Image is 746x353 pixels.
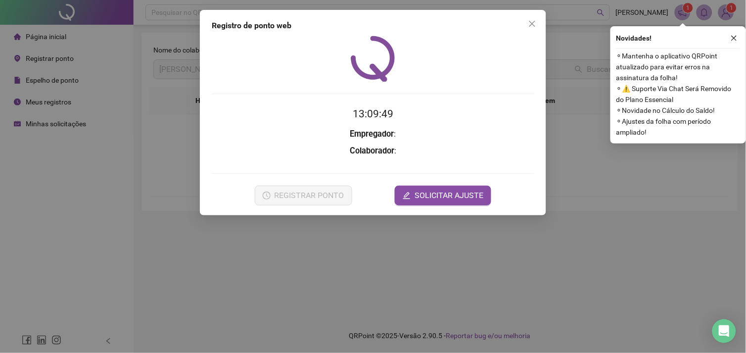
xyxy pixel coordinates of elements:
span: SOLICITAR AJUSTE [415,190,483,202]
button: REGISTRAR PONTO [255,186,352,205]
strong: Empregador [350,129,394,139]
span: edit [403,192,411,200]
div: Registro de ponto web [212,20,534,32]
h3: : [212,145,534,157]
strong: Colaborador [350,146,394,155]
span: Novidades ! [616,33,652,44]
span: ⚬ Mantenha o aplicativo QRPoint atualizado para evitar erros na assinatura da folha! [616,50,740,83]
div: Open Intercom Messenger [712,319,736,343]
time: 13:09:49 [353,108,393,120]
span: close [528,20,536,28]
span: ⚬ Novidade no Cálculo do Saldo! [616,105,740,116]
button: Close [524,16,540,32]
img: QRPoint [351,36,395,82]
h3: : [212,128,534,141]
span: close [731,35,738,42]
span: ⚬ Ajustes da folha com período ampliado! [616,116,740,138]
span: ⚬ ⚠️ Suporte Via Chat Será Removido do Plano Essencial [616,83,740,105]
button: editSOLICITAR AJUSTE [395,186,491,205]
